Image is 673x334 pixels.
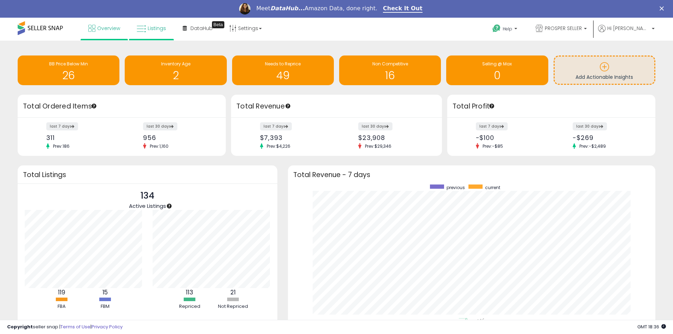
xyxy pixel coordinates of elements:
h1: 26 [21,70,116,81]
span: Selling @ Max [482,61,512,67]
span: Prev: -$85 [479,143,507,149]
a: DataHub [177,18,218,39]
h1: 2 [128,70,223,81]
h3: Total Revenue [236,101,437,111]
label: last 30 days [573,122,607,130]
span: Hi [PERSON_NAME] [607,25,650,32]
a: Hi [PERSON_NAME] [598,25,655,41]
label: last 7 days [46,122,78,130]
a: Selling @ Max 0 [446,55,548,85]
div: Close [660,6,667,11]
div: Not Repriced [212,303,254,310]
div: Tooltip anchor [212,21,224,28]
label: last 7 days [476,122,508,130]
span: 2025-09-12 18:36 GMT [637,323,666,330]
a: BB Price Below Min 26 [18,55,119,85]
a: Overview [83,18,125,39]
b: 119 [58,288,65,297]
div: $7,393 [260,134,331,141]
h1: 49 [236,70,330,81]
h3: Total Profit [453,101,650,111]
a: Terms of Use [60,323,90,330]
span: current [485,184,500,191]
span: Listings [148,25,166,32]
a: Listings [131,18,171,39]
div: -$100 [476,134,546,141]
h1: 16 [343,70,437,81]
span: Prev: -$2,489 [576,143,609,149]
a: Check It Out [383,5,423,13]
a: Settings [224,18,267,39]
div: Tooltip anchor [166,203,172,209]
div: Tooltip anchor [489,103,495,109]
div: Tooltip anchor [285,103,291,109]
h3: Total Revenue - 7 days [293,172,650,177]
span: Prev: $29,346 [361,143,395,149]
div: $23,908 [358,134,430,141]
b: 21 [230,288,236,297]
span: Inventory Age [161,61,190,67]
i: DataHub... [270,5,305,12]
a: Help [487,19,524,41]
span: DataHub [190,25,213,32]
div: FBA [41,303,83,310]
a: PROSPER SELLER [530,18,592,41]
h3: Total Ordered Items [23,101,220,111]
div: -$269 [573,134,643,141]
h3: Total Listings [23,172,272,177]
div: Meet Amazon Data, done right. [256,5,377,12]
span: Add Actionable Insights [575,74,633,81]
div: Tooltip anchor [91,103,97,109]
a: Add Actionable Insights [555,57,654,84]
h1: 0 [450,70,544,81]
span: Non Competitive [372,61,408,67]
span: previous [447,184,465,191]
span: Prev: $4,226 [263,143,294,149]
span: PROSPER SELLER [545,25,582,32]
p: 134 [129,189,166,203]
a: Needs to Reprice 49 [232,55,334,85]
b: 15 [102,288,108,297]
div: 311 [46,134,117,141]
a: Inventory Age 2 [125,55,226,85]
label: last 30 days [143,122,177,130]
div: FBM [84,303,126,310]
strong: Copyright [7,323,33,330]
span: BB Price Below Min [49,61,88,67]
b: 113 [186,288,193,297]
span: Needs to Reprice [265,61,301,67]
img: Profile image for Georgie [239,3,250,14]
span: Prev: 1,160 [146,143,172,149]
a: Privacy Policy [91,323,123,330]
div: Repriced [169,303,211,310]
span: Overview [97,25,120,32]
div: 956 [143,134,213,141]
span: Help [503,26,512,32]
label: last 7 days [260,122,292,130]
span: Active Listings [129,202,166,210]
label: last 30 days [358,122,392,130]
div: seller snap | | [7,324,123,330]
span: Prev: 186 [49,143,73,149]
a: Non Competitive 16 [339,55,441,85]
i: Get Help [492,24,501,33]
